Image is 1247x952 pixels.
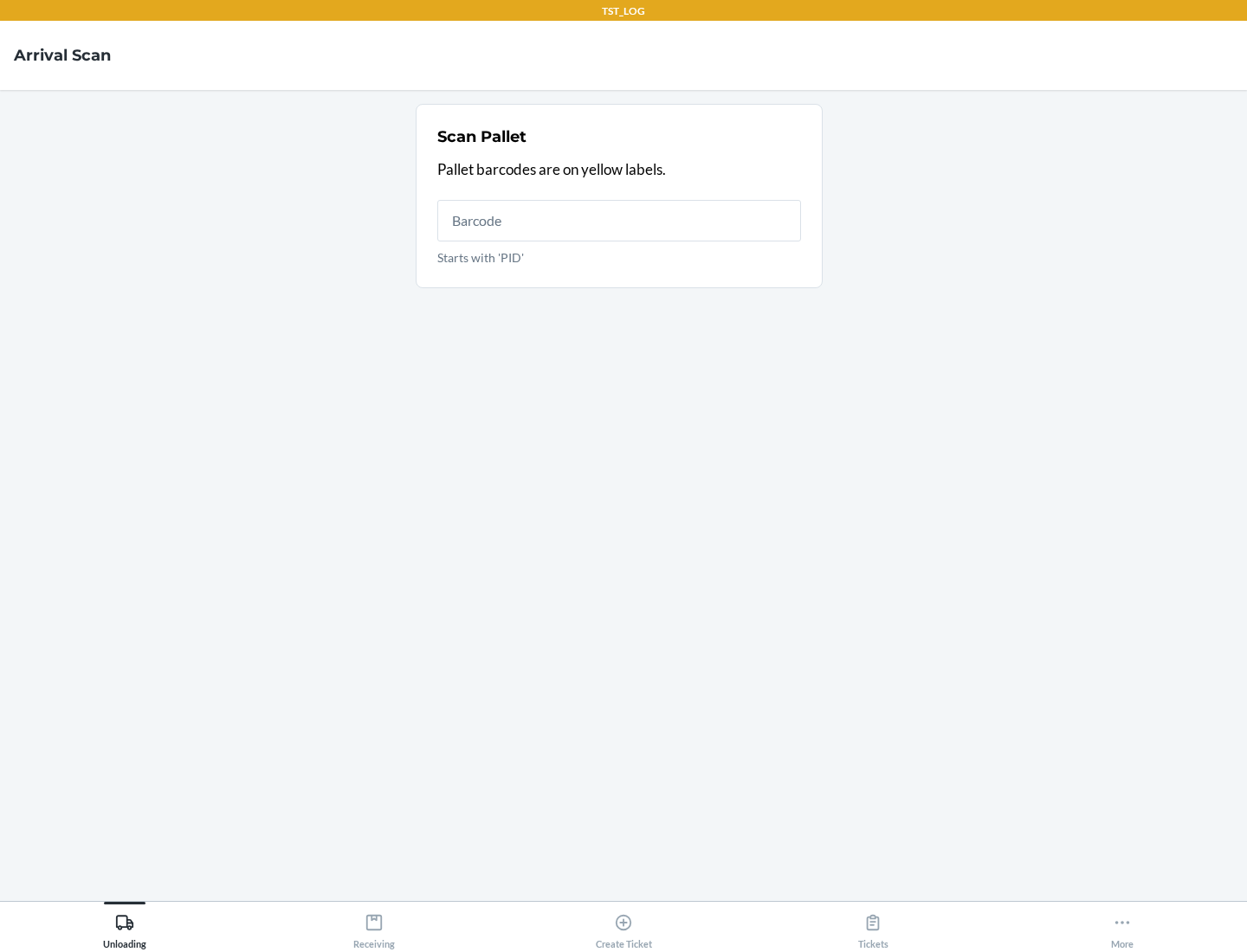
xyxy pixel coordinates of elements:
[602,3,645,19] p: TST_LOG
[998,902,1247,949] button: More
[437,248,801,267] p: Starts with 'PID'
[437,125,527,148] h2: Scan Pallet
[858,906,888,949] div: Tickets
[249,902,499,949] button: Receiving
[14,44,111,67] h4: Arrival Scan
[1111,906,1134,949] div: More
[103,906,146,949] div: Unloading
[748,902,998,949] button: Tickets
[353,906,395,949] div: Receiving
[596,906,652,949] div: Create Ticket
[437,200,801,241] input: Starts with 'PID'
[499,902,748,949] button: Create Ticket
[437,158,801,181] p: Pallet barcodes are on yellow labels.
